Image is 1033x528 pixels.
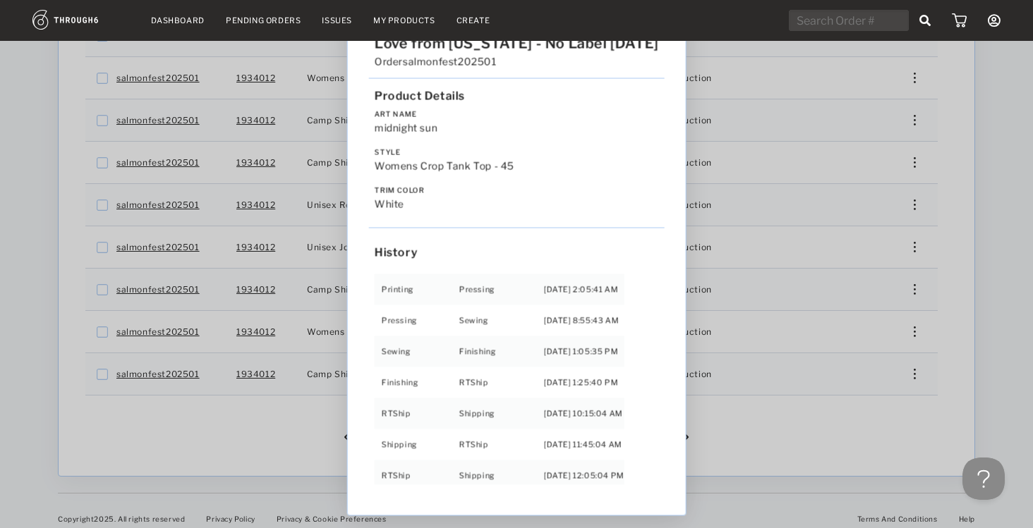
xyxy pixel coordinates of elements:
[544,460,624,491] td: [DATE] 12:05:04 PM
[375,429,459,460] td: Shipping
[375,35,659,51] span: Love from [US_STATE] - No Label [DATE]
[789,10,909,31] input: Search Order #
[375,398,459,429] td: RTShip
[459,429,544,460] td: RTShip
[375,147,659,156] label: Style
[459,398,544,429] td: Shipping
[459,336,544,367] td: Finishing
[459,460,544,491] td: Shipping
[375,460,459,491] td: RTShip
[544,367,624,398] td: [DATE] 1:25:40 PM
[375,55,497,67] span: Order salmonfest202501
[544,336,624,367] td: [DATE] 1:05:35 PM
[375,109,659,118] label: Art Name
[375,185,659,194] label: Trim Color
[544,398,624,429] td: [DATE] 10:15:04 AM
[151,16,205,25] a: Dashboard
[375,159,514,171] span: Womens Crop Tank Top - 45
[544,274,624,305] td: [DATE] 2:05:41 AM
[375,197,404,209] span: white
[373,16,435,25] a: My Products
[375,336,459,367] td: Sewing
[226,16,301,25] a: Pending Orders
[457,16,490,25] a: Create
[962,458,1005,500] iframe: Toggle Customer Support
[459,274,544,305] td: Pressing
[375,245,418,259] span: History
[375,367,459,398] td: Finishing
[375,121,437,133] span: midnight sun
[459,305,544,336] td: Sewing
[322,16,352,25] a: Issues
[952,13,967,27] img: icon_cart.dab5cea1.svg
[375,305,459,336] td: Pressing
[544,305,624,336] td: [DATE] 8:55:43 AM
[459,367,544,398] td: RTShip
[32,10,130,30] img: logo.1c10ca64.svg
[375,274,459,305] td: Printing
[544,429,624,460] td: [DATE] 11:45:04 AM
[375,89,465,102] span: Product Details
